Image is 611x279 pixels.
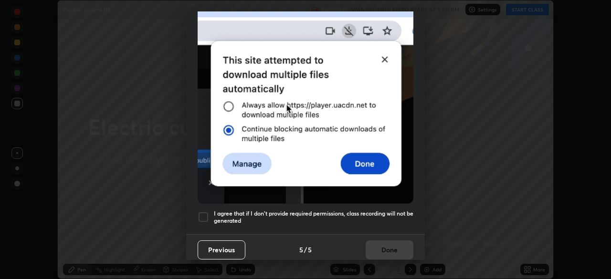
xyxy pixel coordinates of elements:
[308,245,312,255] h4: 5
[198,240,245,259] button: Previous
[214,210,413,225] h5: I agree that if I don't provide required permissions, class recording will not be generated
[299,245,303,255] h4: 5
[304,245,307,255] h4: /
